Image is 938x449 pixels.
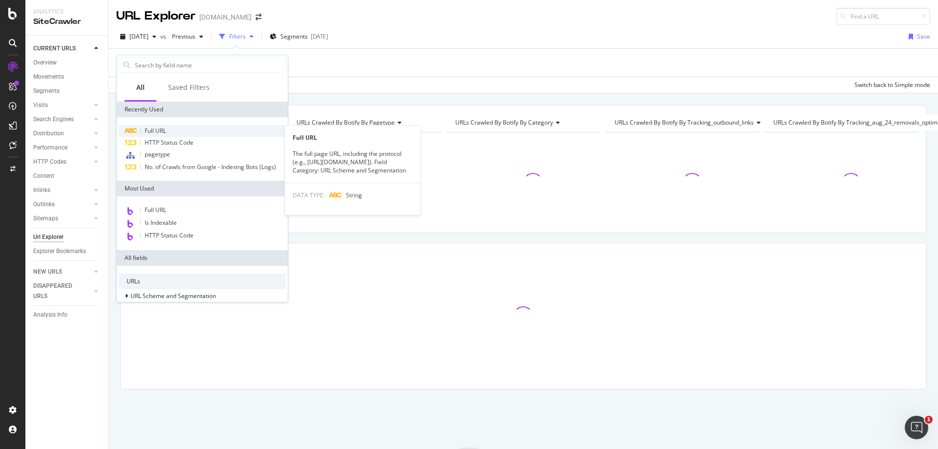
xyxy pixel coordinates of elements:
[145,206,166,214] span: Full URL
[33,199,55,210] div: Outlinks
[33,171,54,181] div: Content
[33,310,101,320] a: Analysis Info
[455,118,553,127] span: URLs Crawled By Botify By category
[33,114,91,125] a: Search Engines
[905,29,930,44] button: Save
[145,218,177,227] span: Is Indexable
[199,12,252,22] div: [DOMAIN_NAME]
[229,32,246,41] div: Filters
[295,115,433,130] h4: URLs Crawled By Botify By pagetype
[168,32,195,41] span: Previous
[33,214,91,224] a: Sitemaps
[33,310,67,320] div: Analysis Info
[280,32,308,41] span: Segments
[116,29,160,44] button: [DATE]
[917,32,930,41] div: Save
[33,281,83,301] div: DISAPPEARED URLS
[129,32,149,41] span: 2025 Sep. 6th
[33,185,91,195] a: Inlinks
[346,191,362,199] span: String
[215,29,257,44] button: Filters
[854,81,930,89] div: Switch back to Simple mode
[293,191,325,199] span: DATA TYPE:
[33,72,101,82] a: Movements
[33,72,64,82] div: Movements
[33,171,101,181] a: Content
[33,8,100,16] div: Analytics
[33,128,64,139] div: Distribution
[33,232,64,242] div: Url Explorer
[33,281,91,301] a: DISAPPEARED URLS
[116,8,195,24] div: URL Explorer
[117,181,288,196] div: Most Used
[130,292,216,300] span: URL Scheme and Segmentation
[285,150,421,174] div: The full page URL, including the protocol (e.g., [URL][DOMAIN_NAME]). Field Category: URL Scheme ...
[851,77,930,93] button: Switch back to Simple mode
[33,43,91,54] a: CURRENT URLS
[836,8,930,25] input: Find a URL
[33,199,91,210] a: Outlinks
[297,118,395,127] span: URLs Crawled By Botify By pagetype
[925,416,933,424] span: 1
[145,150,170,158] span: pagetype
[136,83,145,92] div: All
[285,133,421,142] div: Full URL
[266,29,332,44] button: Segments[DATE]
[33,86,60,96] div: Segments
[33,157,91,167] a: HTTP Codes
[33,214,58,224] div: Sitemaps
[33,128,91,139] a: Distribution
[117,102,288,117] div: Recently Used
[256,14,261,21] div: arrow-right-arrow-left
[168,83,210,92] div: Saved Filters
[33,43,76,54] div: CURRENT URLS
[33,114,74,125] div: Search Engines
[615,118,754,127] span: URLs Crawled By Botify By tracking_outbound_links
[145,163,276,171] span: No. of Crawls from Google - Indexing Bots (Logs)
[160,32,168,41] span: vs
[168,29,207,44] button: Previous
[33,246,101,257] a: Explorer Bookmarks
[33,185,50,195] div: Inlinks
[145,127,166,135] span: Full URL
[145,138,193,147] span: HTTP Status Code
[33,100,48,110] div: Visits
[33,58,57,68] div: Overview
[33,143,91,153] a: Performance
[145,231,193,239] span: HTTP Status Code
[311,32,328,41] div: [DATE]
[33,16,100,27] div: SiteCrawler
[33,86,101,96] a: Segments
[117,250,288,266] div: All fields
[33,246,86,257] div: Explorer Bookmarks
[33,267,62,277] div: NEW URLS
[33,100,91,110] a: Visits
[905,416,928,439] iframe: Intercom live chat
[119,274,286,289] div: URLs
[613,115,768,130] h4: URLs Crawled By Botify By tracking_outbound_links
[33,143,67,153] div: Performance
[134,58,285,72] input: Search by field name
[453,115,592,130] h4: URLs Crawled By Botify By category
[33,58,101,68] a: Overview
[33,157,66,167] div: HTTP Codes
[33,232,101,242] a: Url Explorer
[33,267,91,277] a: NEW URLS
